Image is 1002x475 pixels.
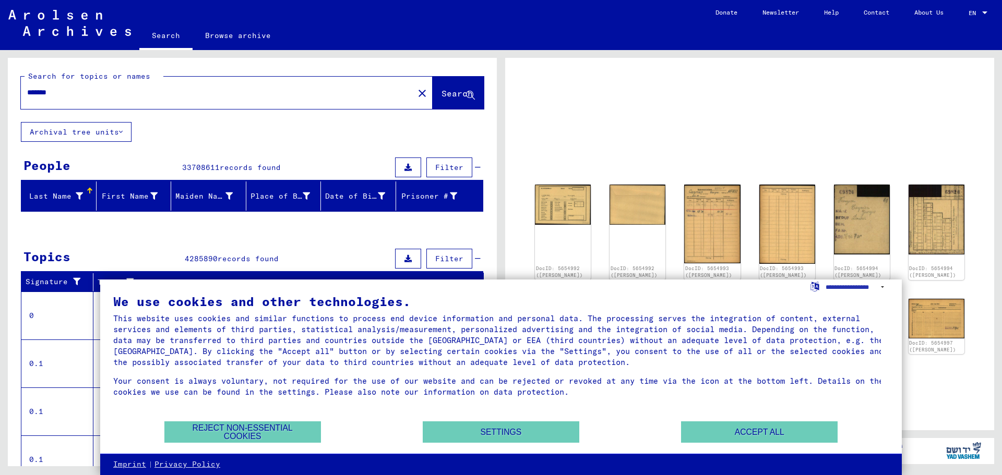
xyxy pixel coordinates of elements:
div: Date of Birth [325,191,385,202]
span: Search [442,88,473,99]
button: Reject non-essential cookies [164,421,321,443]
button: Search [433,77,484,109]
div: Date of Birth [325,188,398,204]
div: Topics [23,247,70,266]
div: Prisoner # [400,191,458,202]
span: EN [969,9,980,17]
div: Prisoner # [400,188,471,204]
mat-header-cell: First Name [97,181,172,211]
div: Last Name [26,191,83,202]
img: 002.jpg [759,185,815,264]
img: 002.jpg [909,185,964,254]
a: DocID: 5654993 ([PERSON_NAME]) [685,265,732,278]
img: yv_logo.png [944,437,983,464]
div: Maiden Name [175,188,246,204]
mat-label: Search for topics or names [28,71,150,81]
div: This website uses cookies and similar functions to process end device information and personal da... [113,313,889,368]
td: 0.1 [21,387,93,435]
mat-header-cell: Maiden Name [171,181,246,211]
button: Accept all [681,421,838,443]
img: 002.jpg [909,299,964,338]
a: DocID: 5654993 ([PERSON_NAME]) [760,265,807,278]
a: DocID: 5654994 ([PERSON_NAME]) [909,265,956,278]
button: Settings [423,421,579,443]
div: People [23,156,70,175]
button: Filter [426,157,472,177]
a: Imprint [113,459,146,470]
button: Filter [426,249,472,269]
a: Browse archive [193,23,283,48]
td: 0 [21,291,93,339]
img: 001.jpg [684,185,740,263]
button: Clear [412,82,433,103]
div: Last Name [26,188,96,204]
a: Privacy Policy [154,459,220,470]
span: records found [218,254,279,263]
div: We use cookies and other technologies. [113,295,889,308]
mat-header-cell: Date of Birth [321,181,396,211]
div: Place of Birth [250,191,311,202]
a: DocID: 5654992 ([PERSON_NAME]) [536,265,583,278]
mat-header-cell: Place of Birth [246,181,321,211]
div: Signature [26,276,85,287]
div: Place of Birth [250,188,324,204]
img: Arolsen_neg.svg [8,10,131,36]
div: Maiden Name [175,191,233,202]
span: records found [220,163,281,172]
span: Filter [435,254,463,263]
td: 0.1 [21,339,93,387]
div: Signature [26,274,96,290]
div: Your consent is always voluntary, not required for the use of our website and can be rejected or ... [113,375,889,397]
a: DocID: 5654994 ([PERSON_NAME]) [834,265,881,278]
a: Search [139,23,193,50]
img: 001.jpg [834,185,890,254]
button: Archival tree units [21,122,132,142]
mat-header-cell: Last Name [21,181,97,211]
mat-icon: close [416,87,428,100]
img: 002.jpg [610,185,665,225]
div: First Name [101,191,158,202]
div: Title [98,277,463,288]
div: First Name [101,188,171,204]
mat-header-cell: Prisoner # [396,181,483,211]
a: DocID: 5654992 ([PERSON_NAME]) [611,265,658,278]
a: DocID: 5654997 ([PERSON_NAME]) [909,340,956,353]
img: 001.jpg [535,185,591,225]
span: 4285890 [185,254,218,263]
span: 33708611 [182,163,220,172]
div: Title [98,274,473,290]
span: Filter [435,163,463,172]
